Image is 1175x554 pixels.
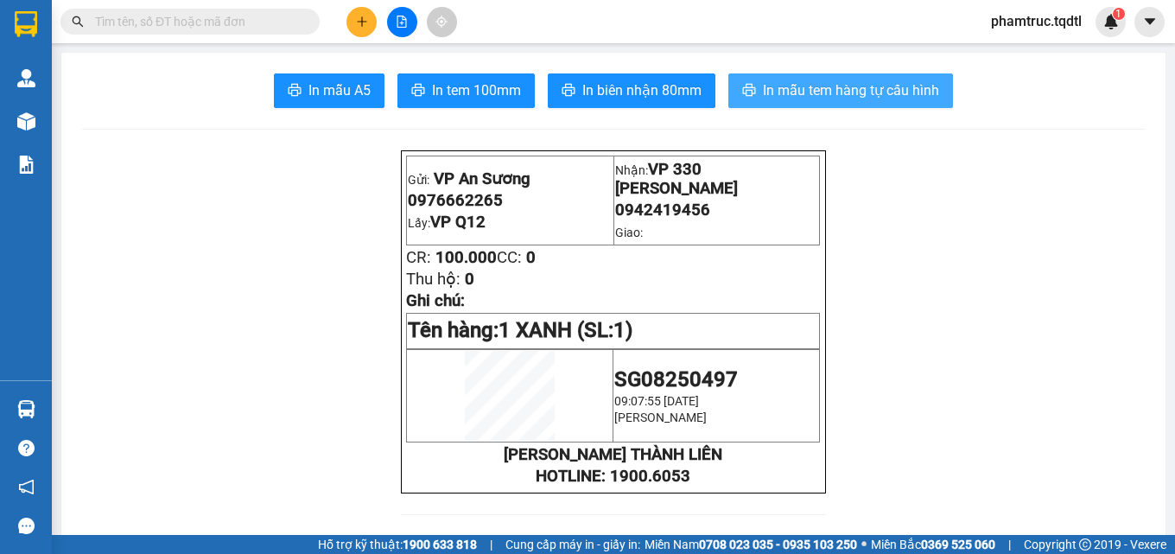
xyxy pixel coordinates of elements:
[763,80,939,101] span: In mẫu tem hàng tự cấu hình
[614,367,738,392] span: SG08250497
[504,445,722,464] strong: [PERSON_NAME] THÀNH LIÊN
[435,16,448,28] span: aim
[408,169,612,188] p: Gửi:
[18,440,35,456] span: question-circle
[645,535,857,554] span: Miền Nam
[465,270,474,289] span: 0
[1113,8,1125,20] sup: 1
[119,93,230,131] li: VP VP 330 [PERSON_NAME]
[614,394,699,408] span: 09:07:55 [DATE]
[95,12,299,31] input: Tìm tên, số ĐT hoặc mã đơn
[406,291,465,310] span: Ghi chú:
[536,467,690,486] strong: HOTLINE: 1900.6053
[318,535,477,554] span: Hỗ trợ kỹ thuật:
[17,112,35,131] img: warehouse-icon
[403,538,477,551] strong: 1900 633 818
[396,16,408,28] span: file-add
[613,318,632,342] span: 1)
[435,248,497,267] span: 100.000
[562,83,575,99] span: printer
[1115,8,1121,20] span: 1
[274,73,384,108] button: printerIn mẫu A5
[1079,538,1091,551] span: copyright
[871,535,995,554] span: Miền Bắc
[9,93,119,112] li: VP VP An Sương
[861,541,867,548] span: ⚪️
[15,11,37,37] img: logo-vxr
[408,216,486,230] span: Lấy:
[427,7,457,37] button: aim
[615,160,819,198] p: Nhận:
[1008,535,1011,554] span: |
[614,411,707,424] span: [PERSON_NAME]
[72,16,84,28] span: search
[1134,7,1165,37] button: caret-down
[548,73,715,108] button: printerIn biên nhận 80mm
[411,83,425,99] span: printer
[526,248,536,267] span: 0
[977,10,1096,32] span: phamtruc.tqdtl
[699,538,857,551] strong: 0708 023 035 - 0935 103 250
[9,115,117,148] b: Bến xe An Sương - Quận 12
[9,9,251,73] li: Tân Quang Dũng Thành Liên
[432,80,521,101] span: In tem 100mm
[582,80,702,101] span: In biên nhận 80mm
[346,7,377,37] button: plus
[1103,14,1119,29] img: icon-new-feature
[728,73,953,108] button: printerIn mẫu tem hàng tự cấu hình
[408,191,503,210] span: 0976662265
[490,535,492,554] span: |
[387,7,417,37] button: file-add
[397,73,535,108] button: printerIn tem 100mm
[497,248,522,267] span: CC:
[18,518,35,534] span: message
[615,160,738,198] span: VP 330 [PERSON_NAME]
[615,201,710,220] span: 0942419456
[308,80,371,101] span: In mẫu A5
[505,535,640,554] span: Cung cấp máy in - giấy in:
[17,156,35,174] img: solution-icon
[499,318,632,342] span: 1 XANH (SL:
[406,248,431,267] span: CR:
[921,538,995,551] strong: 0369 525 060
[434,169,530,188] span: VP An Sương
[408,318,632,342] span: Tên hàng:
[1142,14,1158,29] span: caret-down
[18,479,35,495] span: notification
[356,16,368,28] span: plus
[9,116,21,128] span: environment
[615,226,643,239] span: Giao:
[17,69,35,87] img: warehouse-icon
[742,83,756,99] span: printer
[406,270,460,289] span: Thu hộ:
[430,213,486,232] span: VP Q12
[17,400,35,418] img: warehouse-icon
[288,83,302,99] span: printer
